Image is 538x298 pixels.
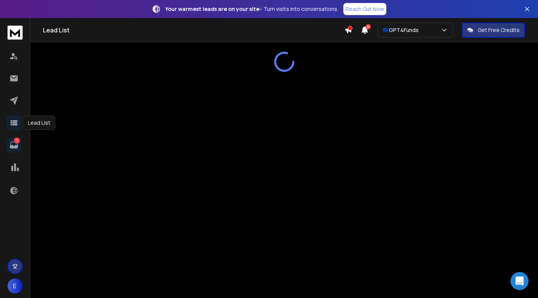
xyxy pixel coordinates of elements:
div: Lead List [23,116,55,130]
h1: Lead List [43,26,344,35]
a: 7 [6,138,21,153]
p: 🇪🇺GPT4Funds [383,26,422,34]
strong: Your warmest leads are on your site [165,5,259,12]
button: E [8,278,23,293]
button: Get Free Credits [462,23,525,38]
p: 7 [14,138,20,144]
div: Open Intercom Messenger [511,272,529,290]
a: Reach Out Now [343,3,386,15]
p: – Turn visits into conversations [165,5,337,13]
img: logo [8,26,23,40]
p: Reach Out Now [346,5,384,13]
p: Get Free Credits [478,26,520,34]
span: 41 [366,24,371,29]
